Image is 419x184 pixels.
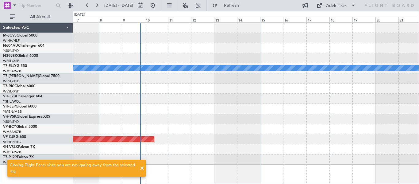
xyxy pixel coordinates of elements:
[3,105,16,108] span: VH-LEP
[214,17,237,22] div: 13
[3,44,18,48] span: N604AU
[10,162,136,174] div: Closing Flight Panel since you are navigating away from the selected leg
[122,17,145,22] div: 9
[260,17,283,22] div: 15
[313,1,359,10] button: Quick Links
[3,74,39,78] span: T7-[PERSON_NAME]
[3,34,17,37] span: M-JGVJ
[3,105,37,108] a: VH-LEPGlobal 6000
[3,135,26,139] a: VP-CJRG-650
[3,74,60,78] a: T7-[PERSON_NAME]Global 7500
[145,17,168,22] div: 10
[3,84,14,88] span: T7-RIC
[3,44,44,48] a: N604AUChallenger 604
[3,54,17,58] span: N8998K
[3,79,19,84] a: WSSL/XSP
[16,15,65,19] span: All Aircraft
[3,125,16,129] span: VP-BCY
[3,64,17,68] span: T7-ELLY
[3,84,35,88] a: T7-RICGlobal 6000
[3,38,20,43] a: WIHH/HLP
[3,59,19,63] a: WSSL/XSP
[3,99,21,104] a: YSHL/WOL
[3,145,18,149] span: 9H-VSLK
[3,69,21,73] a: WMSA/SZB
[3,89,19,94] a: WSSL/XSP
[3,150,21,155] a: WMSA/SZB
[326,3,347,9] div: Quick Links
[329,17,352,22] div: 18
[209,1,246,10] button: Refresh
[3,115,50,119] a: VH-VSKGlobal Express XRS
[306,17,329,22] div: 17
[3,95,16,98] span: VH-L2B
[219,3,244,8] span: Refresh
[7,12,67,22] button: All Aircraft
[3,119,19,124] a: YSSY/SYD
[283,17,306,22] div: 16
[3,95,42,98] a: VH-L2BChallenger 604
[3,140,21,144] a: VHHH/HKG
[3,54,38,58] a: N8998KGlobal 6000
[168,17,191,22] div: 11
[237,17,260,22] div: 14
[76,17,99,22] div: 7
[74,12,85,18] div: [DATE]
[3,130,21,134] a: WMSA/SZB
[3,115,17,119] span: VH-VSK
[104,3,133,8] span: [DATE] - [DATE]
[3,34,37,37] a: M-JGVJGlobal 5000
[352,17,375,22] div: 19
[3,145,35,149] a: 9H-VSLKFalcon 7X
[375,17,398,22] div: 20
[19,1,54,10] input: Trip Number
[3,49,19,53] a: YSSY/SYD
[3,64,27,68] a: T7-ELLYG-550
[3,125,37,129] a: VP-BCYGlobal 5000
[3,135,16,139] span: VP-CJR
[99,17,122,22] div: 8
[3,109,22,114] a: YMEN/MEB
[191,17,214,22] div: 12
